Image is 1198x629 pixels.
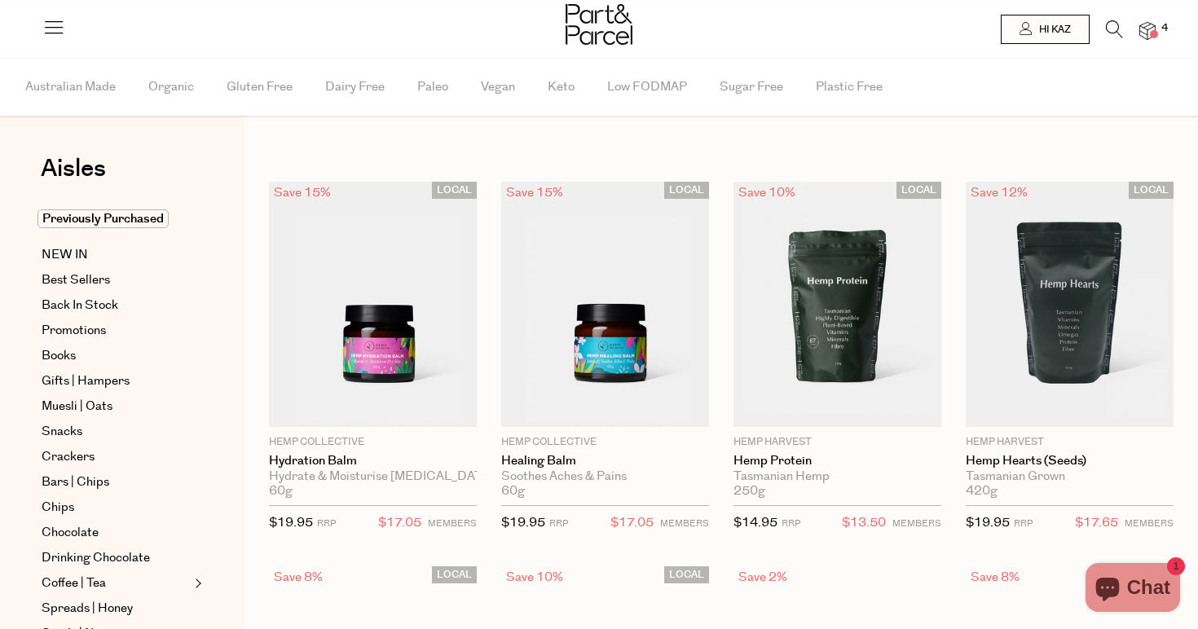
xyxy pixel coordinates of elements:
[42,209,190,229] a: Previously Purchased
[317,517,336,530] small: RRP
[966,469,1174,484] div: Tasmanian Grown
[37,209,169,228] span: Previously Purchased
[733,182,800,204] div: Save 10%
[664,566,709,583] span: LOCAL
[25,59,116,116] span: Australian Made
[966,566,1024,588] div: Save 8%
[42,599,190,618] a: Spreads | Honey
[782,517,800,530] small: RRP
[269,514,313,531] span: $19.95
[42,397,190,416] a: Muesli | Oats
[42,548,150,568] span: Drinking Chocolate
[548,59,575,116] span: Keto
[1001,15,1090,44] a: Hi kaz
[966,484,998,499] span: 420g
[42,245,88,265] span: NEW IN
[966,182,1174,427] img: Hemp Hearts (Seeds)
[501,484,525,499] span: 60g
[610,512,654,534] span: $17.05
[42,447,95,467] span: Crackers
[428,517,477,530] small: MEMBERS
[42,245,190,265] a: NEW IN
[432,182,477,199] span: LOCAL
[966,514,1010,531] span: $19.95
[1075,512,1118,534] span: $17.65
[42,372,190,391] a: Gifts | Hampers
[227,59,293,116] span: Gluten Free
[42,346,76,366] span: Books
[42,422,82,442] span: Snacks
[566,4,632,45] img: Part&Parcel
[42,498,190,517] a: Chips
[269,182,477,427] img: Hydration Balm
[42,599,133,618] span: Spreads | Honey
[42,447,190,467] a: Crackers
[42,397,112,416] span: Muesli | Oats
[1157,21,1172,36] span: 4
[501,182,709,427] img: Healing Balm
[42,296,118,315] span: Back In Stock
[42,321,190,341] a: Promotions
[966,182,1033,204] div: Save 12%
[733,182,941,427] img: Hemp Protein
[720,59,783,116] span: Sugar Free
[896,182,941,199] span: LOCAL
[733,469,941,484] div: Tasmanian Hemp
[733,454,941,468] a: Hemp Protein
[733,566,792,588] div: Save 2%
[269,182,336,204] div: Save 15%
[42,548,190,568] a: Drinking Chocolate
[325,59,385,116] span: Dairy Free
[842,512,886,534] span: $13.50
[269,484,293,499] span: 60g
[481,59,515,116] span: Vegan
[42,523,190,543] a: Chocolate
[42,296,190,315] a: Back In Stock
[42,271,190,290] a: Best Sellers
[733,435,941,450] p: Hemp Harvest
[501,469,709,484] div: Soothes Aches & Pains
[501,454,709,468] a: Healing Balm
[42,473,109,492] span: Bars | Chips
[269,469,477,484] div: Hydrate & Moisturise [MEDICAL_DATA]
[733,514,777,531] span: $14.95
[966,435,1174,450] p: Hemp Harvest
[42,498,74,517] span: Chips
[549,517,568,530] small: RRP
[42,422,190,442] a: Snacks
[966,454,1174,468] a: Hemp Hearts (Seeds)
[607,59,687,116] span: Low FODMAP
[378,512,421,534] span: $17.05
[660,517,709,530] small: MEMBERS
[1129,182,1174,199] span: LOCAL
[816,59,883,116] span: Plastic Free
[733,484,765,499] span: 250g
[148,59,194,116] span: Organic
[892,517,941,530] small: MEMBERS
[41,151,106,187] span: Aisles
[42,372,130,391] span: Gifts | Hampers
[1035,23,1071,37] span: Hi kaz
[417,59,448,116] span: Paleo
[41,156,106,197] a: Aisles
[191,574,202,593] button: Expand/Collapse Coffee | Tea
[1014,517,1033,530] small: RRP
[42,574,106,593] span: Coffee | Tea
[501,182,568,204] div: Save 15%
[42,523,99,543] span: Chocolate
[1125,517,1174,530] small: MEMBERS
[1139,22,1156,39] a: 4
[664,182,709,199] span: LOCAL
[42,574,190,593] a: Coffee | Tea
[269,454,477,468] a: Hydration Balm
[432,566,477,583] span: LOCAL
[1081,563,1185,616] inbox-online-store-chat: Shopify online store chat
[501,514,545,531] span: $19.95
[42,271,110,290] span: Best Sellers
[42,346,190,366] a: Books
[42,321,106,341] span: Promotions
[501,566,568,588] div: Save 10%
[501,435,709,450] p: Hemp Collective
[269,435,477,450] p: Hemp Collective
[42,473,190,492] a: Bars | Chips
